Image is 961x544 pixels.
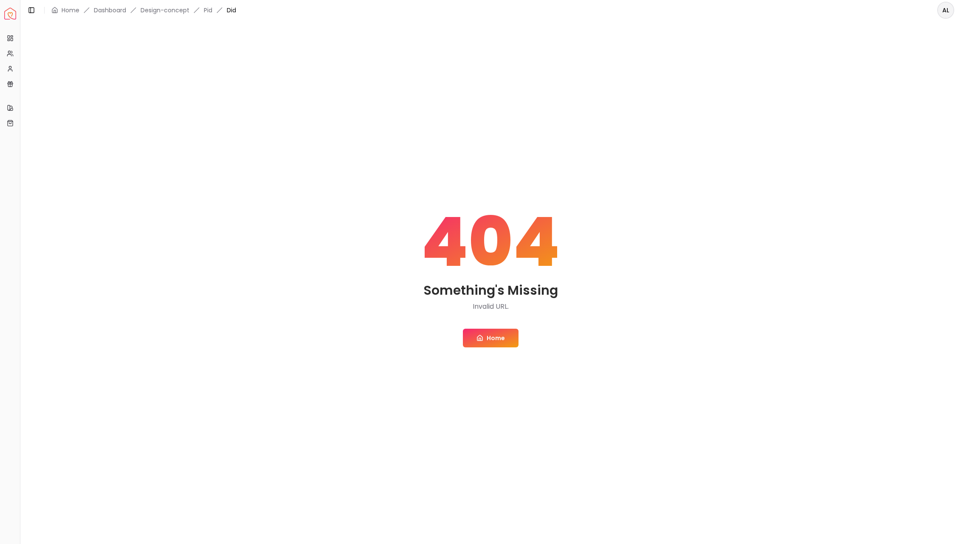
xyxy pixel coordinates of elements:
span: Did [227,6,236,14]
a: Home [62,6,79,14]
a: Dashboard [94,6,126,14]
a: Pid [204,6,212,14]
a: Spacejoy [4,8,16,20]
a: Home [463,329,519,347]
img: Spacejoy Logo [4,8,16,20]
span: AL [938,3,953,18]
button: AL [937,2,954,19]
a: Design-concept [141,6,189,14]
nav: breadcrumb [51,6,236,14]
span: 404 [421,208,560,276]
h2: Something's Missing [423,283,558,298]
p: Invalid URL. [473,302,509,312]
